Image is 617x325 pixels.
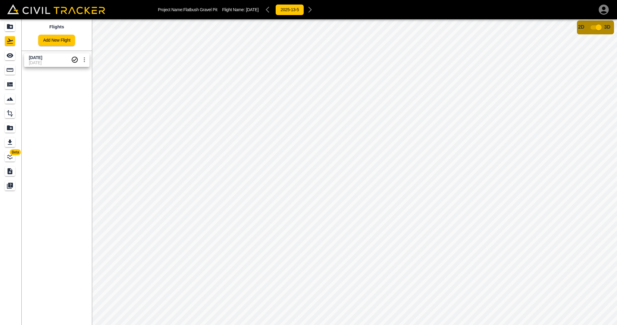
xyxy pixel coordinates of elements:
span: 3D [604,24,610,30]
p: Flight Name: [222,7,258,12]
img: Civil Tracker [7,4,105,14]
p: Project Name: Flatbush Gravel Pit [158,7,217,12]
button: 2025-13-5 [275,4,304,15]
span: [DATE] [246,7,258,12]
span: 2D [578,24,584,30]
